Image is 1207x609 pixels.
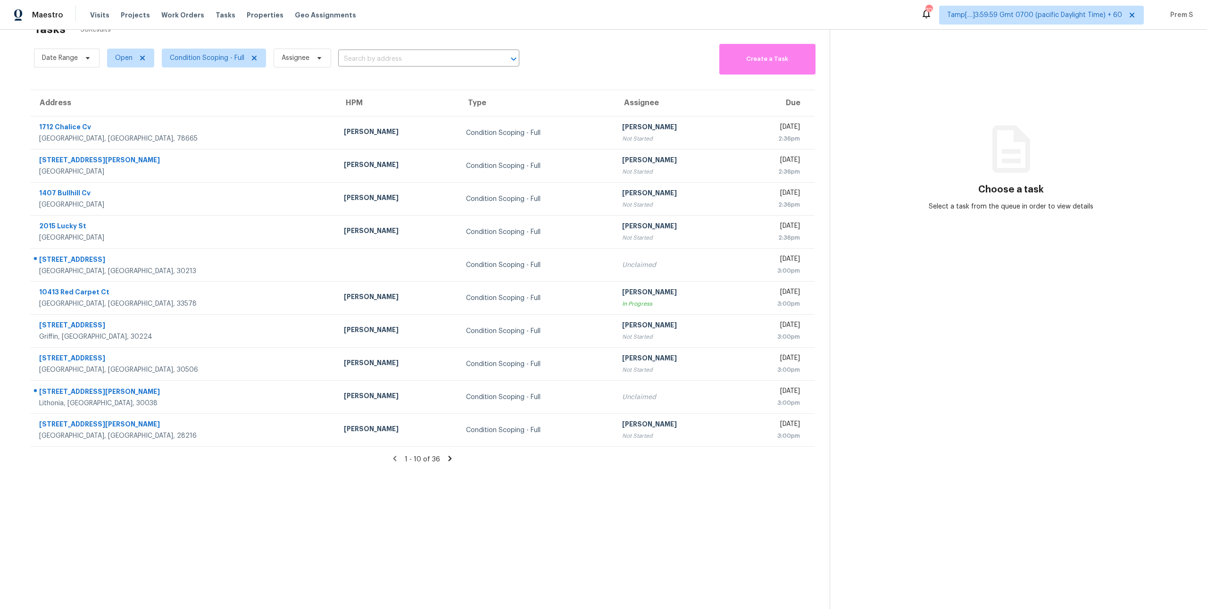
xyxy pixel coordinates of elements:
div: Unclaimed [622,392,729,402]
h2: Tasks [34,25,66,34]
div: [DATE] [744,353,800,365]
div: [PERSON_NAME] [344,358,450,370]
span: Maestro [32,10,63,20]
div: [PERSON_NAME] [622,353,729,365]
div: 2:36pm [744,167,800,176]
div: Select a task from the queue in order to view details [921,202,1101,211]
div: [STREET_ADDRESS] [39,353,329,365]
div: 2:36pm [744,233,800,242]
div: [PERSON_NAME] [622,155,729,167]
div: [PERSON_NAME] [622,419,729,431]
div: Unclaimed [622,260,729,270]
div: [GEOGRAPHIC_DATA], [GEOGRAPHIC_DATA], 28216 [39,431,329,441]
div: [STREET_ADDRESS] [39,320,329,332]
div: 3:00pm [744,431,800,441]
div: Condition Scoping - Full [466,359,608,369]
div: [GEOGRAPHIC_DATA], [GEOGRAPHIC_DATA], 30506 [39,365,329,375]
div: [GEOGRAPHIC_DATA] [39,200,329,209]
th: Due [736,90,815,117]
div: [PERSON_NAME] [622,221,729,233]
div: [PERSON_NAME] [622,320,729,332]
div: [PERSON_NAME] [344,226,450,238]
div: [PERSON_NAME] [344,325,450,337]
span: Prem S [1166,10,1193,20]
span: Projects [121,10,150,20]
div: [DATE] [744,386,800,398]
span: 36 Results [81,25,111,34]
span: Create a Task [724,54,811,65]
span: 1 - 10 of 36 [405,456,440,463]
span: Work Orders [161,10,204,20]
div: 1407 Bullhill Cv [39,188,329,200]
div: [DATE] [744,188,800,200]
div: Not Started [622,365,729,375]
div: In Progress [622,299,729,309]
div: Not Started [622,233,729,242]
div: Not Started [622,134,729,143]
div: [PERSON_NAME] [344,424,450,436]
div: [DATE] [744,287,800,299]
div: Condition Scoping - Full [466,128,608,138]
span: Visits [90,10,109,20]
div: [PERSON_NAME] [622,287,729,299]
span: Open [115,53,133,63]
div: Condition Scoping - Full [466,425,608,435]
div: [STREET_ADDRESS][PERSON_NAME] [39,387,329,399]
div: [DATE] [744,221,800,233]
div: Not Started [622,200,729,209]
div: 3:00pm [744,365,800,375]
span: Properties [247,10,283,20]
div: Condition Scoping - Full [466,293,608,303]
div: 2:36pm [744,200,800,209]
div: [GEOGRAPHIC_DATA], [GEOGRAPHIC_DATA], 78665 [39,134,329,143]
div: 3:00pm [744,332,800,342]
div: Condition Scoping - Full [466,260,608,270]
div: [STREET_ADDRESS] [39,255,329,267]
div: Condition Scoping - Full [466,227,608,237]
div: [STREET_ADDRESS][PERSON_NAME] [39,155,329,167]
span: Date Range [42,53,78,63]
div: Condition Scoping - Full [466,161,608,171]
div: 3:00pm [744,299,800,309]
div: 1712 Chalice Cv [39,122,329,134]
div: 10413 Red Carpet Ct [39,287,329,299]
div: [PERSON_NAME] [344,292,450,304]
div: 2:36pm [744,134,800,143]
th: Type [458,90,615,117]
div: [GEOGRAPHIC_DATA], [GEOGRAPHIC_DATA], 33578 [39,299,329,309]
span: Tasks [216,12,235,18]
div: [PERSON_NAME] [344,391,450,403]
div: Griffin, [GEOGRAPHIC_DATA], 30224 [39,332,329,342]
div: [STREET_ADDRESS][PERSON_NAME] [39,419,329,431]
div: Not Started [622,332,729,342]
div: [DATE] [744,320,800,332]
button: Open [507,52,520,66]
div: Not Started [622,431,729,441]
div: 3:00pm [744,398,800,408]
div: [DATE] [744,254,800,266]
h3: Choose a task [978,185,1044,194]
div: [PERSON_NAME] [344,127,450,139]
div: [GEOGRAPHIC_DATA] [39,233,329,242]
div: [GEOGRAPHIC_DATA], [GEOGRAPHIC_DATA], 30213 [39,267,329,276]
th: Address [30,90,336,117]
div: Condition Scoping - Full [466,194,608,204]
div: 705 [925,6,932,15]
span: Condition Scoping - Full [170,53,244,63]
span: Assignee [282,53,309,63]
div: [PERSON_NAME] [344,193,450,205]
div: Not Started [622,167,729,176]
div: 2015 Lucky St [39,221,329,233]
button: Create a Task [719,44,816,75]
th: HPM [336,90,458,117]
span: Geo Assignments [295,10,356,20]
div: [DATE] [744,155,800,167]
div: [PERSON_NAME] [622,188,729,200]
input: Search by address [338,52,493,67]
th: Assignee [615,90,736,117]
div: Condition Scoping - Full [466,326,608,336]
div: Condition Scoping - Full [466,392,608,402]
div: [DATE] [744,122,800,134]
div: [DATE] [744,419,800,431]
div: [PERSON_NAME] [344,160,450,172]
